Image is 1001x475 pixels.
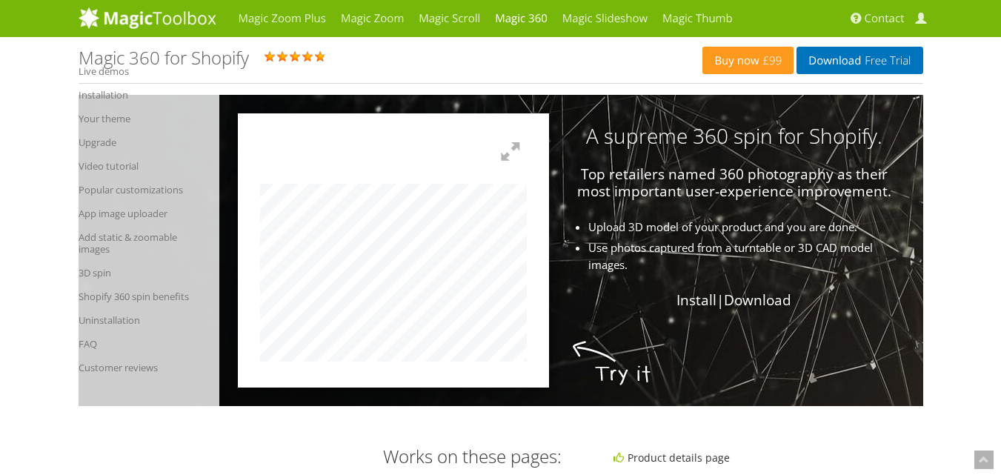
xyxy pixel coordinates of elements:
img: MagicToolbox.com - Image tools for your website [79,7,216,29]
a: Installation [79,83,216,107]
a: Customer reviews [79,356,216,379]
span: Contact [865,11,905,26]
li: Use photos captured from a turntable or 3D CAD model images. [262,239,907,273]
a: Shopify 360 spin benefits [79,285,216,308]
h3: Works on these pages: [223,447,562,466]
p: | [219,292,894,309]
div: Rating: 5.0 ( ) [79,48,703,72]
h1: Magic 360 for Shopify [79,48,249,67]
a: Upgrade [79,130,216,154]
a: App image uploader [79,202,216,225]
a: 3D spin [79,261,216,285]
a: Your theme [79,107,216,130]
span: Free Trial [861,55,911,67]
a: Buy now£99 [702,47,794,74]
span: £99 [759,55,782,67]
li: Product details page [613,449,920,466]
a: Video tutorial [79,154,216,178]
a: FAQ [79,332,216,356]
a: DownloadFree Trial [797,47,922,74]
p: Top retailers named 360 photography as their most important user-experience improvement. [219,166,894,200]
a: Download [724,290,791,310]
li: Upload 3D model of your product and you are done. [262,219,907,236]
a: Popular customizations [79,178,216,202]
a: Uninstallation [79,308,216,332]
h3: A supreme 360 spin for Shopify. [219,124,894,147]
a: Install [676,290,716,310]
a: Add static & zoomable images [79,225,216,261]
